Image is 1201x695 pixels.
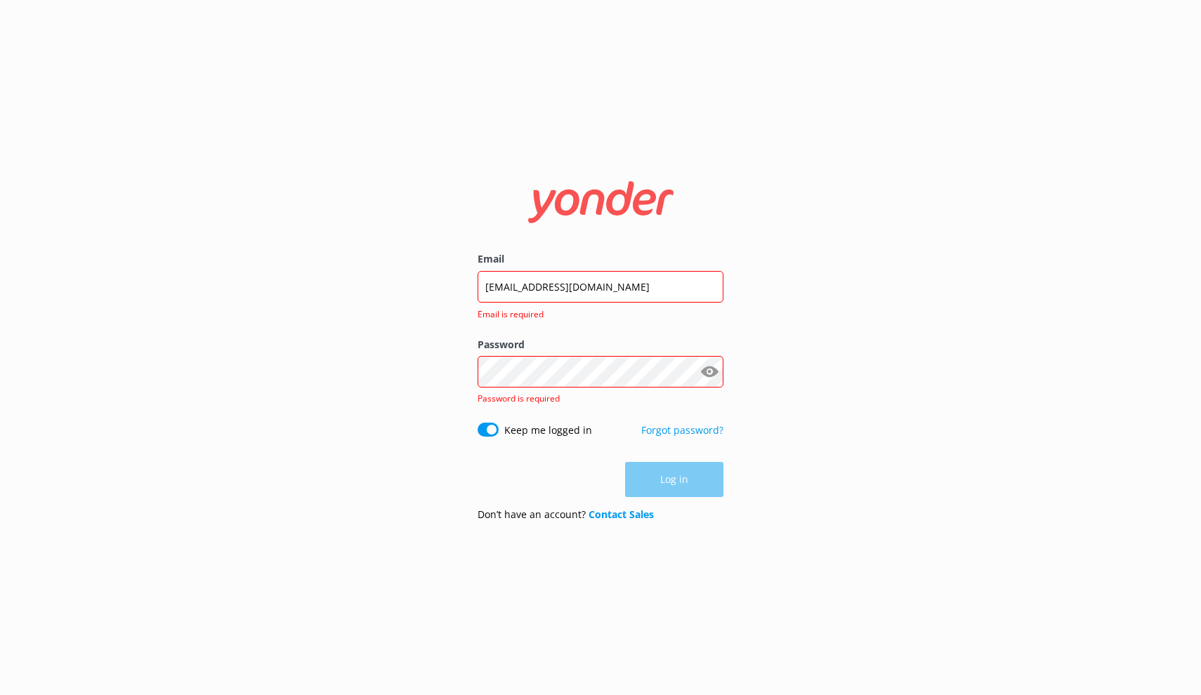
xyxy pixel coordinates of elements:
span: Email is required [478,307,715,321]
label: Keep me logged in [504,423,592,438]
button: Show password [695,358,723,386]
a: Forgot password? [641,423,723,437]
label: Email [478,251,723,267]
span: Password is required [478,392,560,404]
a: Contact Sales [589,508,654,521]
p: Don’t have an account? [478,507,654,522]
input: user@emailaddress.com [478,271,723,303]
label: Password [478,337,723,352]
